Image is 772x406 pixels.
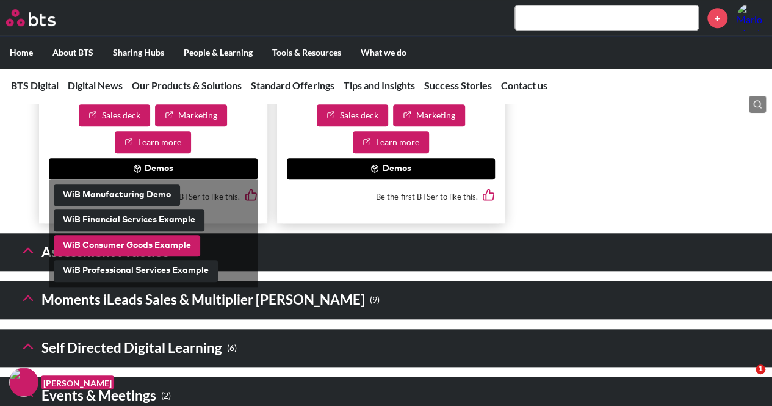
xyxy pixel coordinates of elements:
[132,79,242,91] a: Our Products & Solutions
[115,131,191,153] a: Learn more
[54,235,200,257] button: WiB Consumer Goods Example
[353,131,429,153] a: Learn more
[103,37,174,68] label: Sharing Hubs
[370,292,380,308] small: ( 9 )
[54,260,218,282] button: WiB Professional Services Example
[737,3,766,32] img: Mario Montino
[344,79,415,91] a: Tips and Insights
[317,104,388,126] a: Sales deck
[756,364,765,374] span: 1
[20,287,380,313] h3: Moments iLeads Sales & Multiplier [PERSON_NAME]
[501,79,547,91] a: Contact us
[79,104,150,126] a: Sales deck
[174,37,262,68] label: People & Learning
[351,37,416,68] label: What we do
[161,388,171,404] small: ( 2 )
[9,368,38,397] img: F
[11,79,59,91] a: BTS Digital
[20,335,237,361] h3: Self Directed Digital Learning
[54,184,180,206] button: WiB Manufacturing Demo
[49,158,258,180] button: Demos
[737,3,766,32] a: Profile
[227,340,237,357] small: ( 6 )
[731,364,760,394] iframe: Intercom live chat
[707,8,727,28] a: +
[54,209,204,231] button: WiB Financial Services Example
[41,375,114,390] figcaption: [PERSON_NAME]
[68,79,123,91] a: Digital News
[287,158,496,180] button: Demos
[20,239,184,266] h3: Assessment Practice
[287,179,496,213] div: Be the first BTSer to like this.
[251,79,334,91] a: Standard Offerings
[393,104,465,126] a: Marketing
[43,37,103,68] label: About BTS
[155,104,227,126] a: Marketing
[262,37,351,68] label: Tools & Resources
[6,9,78,26] a: Go home
[424,79,492,91] a: Success Stories
[6,9,56,26] img: BTS Logo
